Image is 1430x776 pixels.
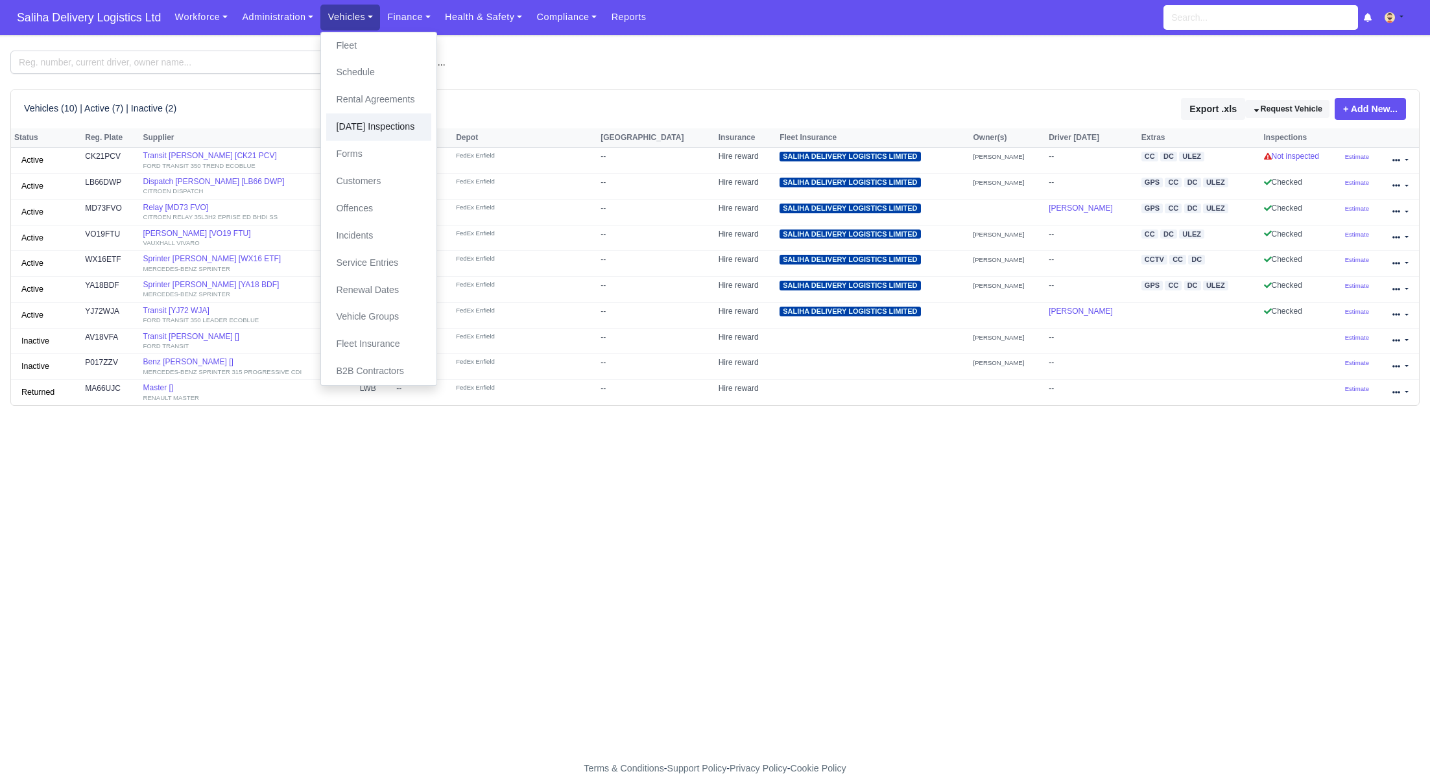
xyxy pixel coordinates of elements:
[973,256,1025,263] small: [PERSON_NAME]
[1045,148,1138,174] td: --
[715,173,777,199] td: Hire reward
[1345,384,1369,393] a: Estimate
[326,331,431,358] a: Fleet Insurance
[143,239,199,246] small: VAUXHALL VIVARO
[143,368,302,375] small: MERCEDES-BENZ SPRINTER 315 PROGRESSIVE CDI
[715,225,777,251] td: Hire reward
[1345,359,1369,366] small: Estimate
[597,148,715,174] td: --
[14,229,51,248] a: Active
[326,277,431,304] a: Renewal Dates
[85,178,121,187] strong: LB66DWP
[14,203,51,222] a: Active
[715,302,777,328] td: Hire reward
[1261,199,1342,225] td: Checked
[143,151,353,170] a: Transit [PERSON_NAME] [CK21 PCV]FORD TRANSIT 350 TREND ECOBLUE
[780,307,920,316] span: Saliha Delivery Logistics Limited
[1045,328,1138,354] td: --
[1045,380,1138,405] td: --
[1184,178,1201,187] span: DC
[143,280,353,299] a: Sprinter [PERSON_NAME] [YA18 BDF]MERCEDES-BENZ SPRINTER
[453,128,597,148] th: Depot
[529,5,604,30] a: Compliance
[973,231,1025,238] small: [PERSON_NAME]
[1141,281,1163,290] span: GPS
[973,359,1025,366] small: [PERSON_NAME]
[1261,277,1342,303] td: Checked
[1345,231,1369,238] small: Estimate
[604,5,653,30] a: Reports
[780,281,920,290] span: Saliha Delivery Logistics Limited
[1345,255,1369,264] a: Estimate
[85,281,119,290] strong: YA18BDF
[790,763,846,773] a: Cookie Policy
[143,187,203,194] small: CITROEN DISPATCH
[973,153,1025,160] small: [PERSON_NAME]
[667,763,727,773] a: Support Policy
[326,358,431,385] a: B2B Contractors
[143,162,255,169] small: FORD TRANSIT 350 TREND ECOBLUE
[143,332,353,351] a: Transit [PERSON_NAME] []FORD TRANSIT
[1141,255,1167,265] span: CCTV
[1179,152,1204,161] span: ULEZ
[1365,714,1430,776] iframe: Chat Widget
[715,251,777,277] td: Hire reward
[143,177,353,196] a: Dispatch [PERSON_NAME] [LB66 DWP]CITROEN DISPATCH
[597,328,715,354] td: --
[456,229,560,237] small: FedEx Enfield
[326,86,431,113] a: Rental Agreements
[456,151,560,159] small: FedEx Enfield
[11,128,82,148] th: Status
[1141,229,1158,239] span: CC
[973,179,1025,186] small: [PERSON_NAME]
[597,173,715,199] td: --
[780,229,920,239] span: Saliha Delivery Logistics Limited
[1165,281,1182,290] span: CC
[1345,307,1369,316] a: Estimate
[10,5,167,30] span: Saliha Delivery Logistics Ltd
[780,255,920,265] span: Saliha Delivery Logistics Limited
[715,148,777,174] td: Hire reward
[1165,178,1182,187] span: CC
[970,128,1046,148] th: Owner(s)
[1261,128,1342,148] th: Inspections
[597,251,715,277] td: --
[326,303,431,331] a: Vehicle Groups
[1203,178,1228,187] span: ULEZ
[1160,152,1177,161] span: DC
[235,5,320,30] a: Administration
[1045,251,1138,277] td: --
[14,151,51,170] a: Active
[973,334,1025,341] small: [PERSON_NAME]
[14,280,51,299] a: Active
[326,222,431,250] a: Incidents
[456,306,560,314] small: FedEx Enfield
[597,380,715,405] td: --
[1138,128,1261,148] th: Extras
[1345,333,1369,342] a: Estimate
[14,254,51,273] a: Active
[715,277,777,303] td: Hire reward
[85,152,121,161] strong: CK21PCV
[326,168,431,195] a: Customers
[1345,153,1369,160] small: Estimate
[438,5,530,30] a: Health & Safety
[730,763,787,773] a: Privacy Policy
[1045,354,1138,380] td: --
[776,128,970,148] th: Fleet Insurance
[85,255,121,264] strong: WX16ETF
[1184,204,1201,213] span: DC
[85,358,118,367] strong: P017ZZV
[1141,178,1163,187] span: GPS
[143,265,230,272] small: MERCEDES-BENZ SPRINTER
[143,254,353,273] a: Sprinter [PERSON_NAME] [WX16 ETF]MERCEDES-BENZ SPRINTER
[1264,152,1319,161] a: Not inspected
[456,383,560,392] small: FedEx Enfield
[1345,178,1369,187] a: Estimate
[82,128,139,148] th: Reg. Plate
[1261,302,1342,328] td: Checked
[1345,358,1369,367] a: Estimate
[584,763,663,773] a: Terms & Conditions
[14,383,62,402] a: Returned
